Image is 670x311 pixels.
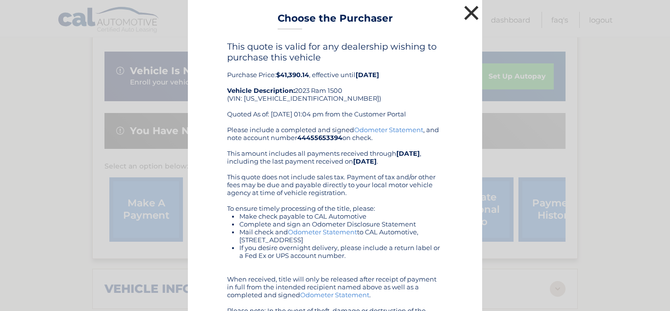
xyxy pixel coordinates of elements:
[356,71,379,79] b: [DATE]
[276,71,309,79] b: $41,390.14
[300,291,369,299] a: Odometer Statement
[239,244,443,259] li: If you desire overnight delivery, please include a return label or a Fed Ex or UPS account number.
[297,134,342,141] b: 44455653394
[227,86,295,94] strong: Vehicle Description:
[353,157,377,165] b: [DATE]
[462,3,481,23] button: ×
[239,220,443,228] li: Complete and sign an Odometer Disclosure Statement
[239,228,443,244] li: Mail check and to CAL Automotive, [STREET_ADDRESS]
[396,149,420,157] b: [DATE]
[354,126,423,134] a: Odometer Statement
[227,41,443,126] div: Purchase Price: , effective until 2023 Ram 1500 (VIN: [US_VEHICLE_IDENTIFICATION_NUMBER]) Quoted ...
[278,12,393,29] h3: Choose the Purchaser
[288,228,357,236] a: Odometer Statement
[239,212,443,220] li: Make check payable to CAL Automotive
[227,41,443,63] h4: This quote is valid for any dealership wishing to purchase this vehicle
